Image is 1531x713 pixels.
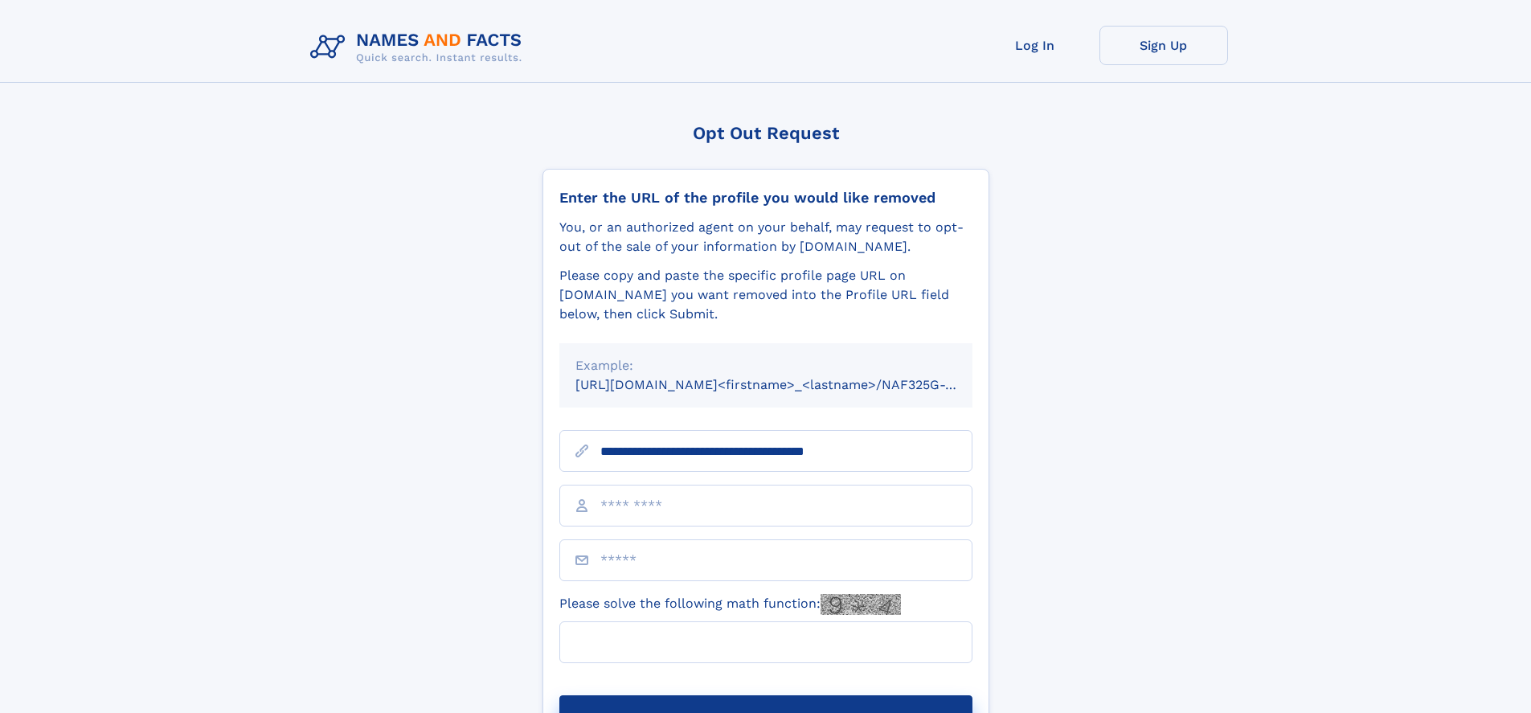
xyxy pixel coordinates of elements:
div: Example: [575,356,956,375]
div: Please copy and paste the specific profile page URL on [DOMAIN_NAME] you want removed into the Pr... [559,266,972,324]
div: You, or an authorized agent on your behalf, may request to opt-out of the sale of your informatio... [559,218,972,256]
div: Opt Out Request [542,123,989,143]
a: Log In [971,26,1099,65]
div: Enter the URL of the profile you would like removed [559,189,972,207]
label: Please solve the following math function: [559,594,901,615]
small: [URL][DOMAIN_NAME]<firstname>_<lastname>/NAF325G-xxxxxxxx [575,377,1003,392]
a: Sign Up [1099,26,1228,65]
img: Logo Names and Facts [304,26,535,69]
